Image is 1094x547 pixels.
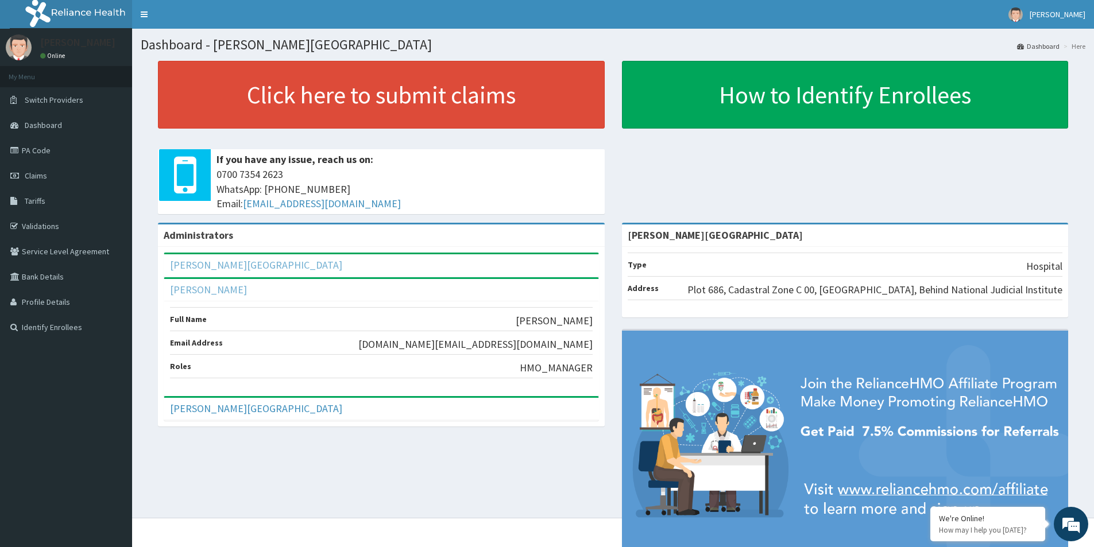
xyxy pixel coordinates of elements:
[358,337,593,352] p: [DOMAIN_NAME][EMAIL_ADDRESS][DOMAIN_NAME]
[520,360,593,375] p: HMO_MANAGER
[170,283,247,296] a: [PERSON_NAME]
[170,337,223,348] b: Email Address
[516,313,593,328] p: [PERSON_NAME]
[40,52,68,60] a: Online
[939,513,1037,523] div: We're Online!
[25,120,62,130] span: Dashboard
[217,167,599,211] span: 0700 7354 2623 WhatsApp: [PHONE_NUMBER] Email:
[1030,9,1085,20] span: [PERSON_NAME]
[217,153,373,166] b: If you have any issue, reach us on:
[1026,259,1062,274] p: Hospital
[1061,41,1085,51] li: Here
[628,283,659,293] b: Address
[141,37,1085,52] h1: Dashboard - [PERSON_NAME][GEOGRAPHIC_DATA]
[1017,41,1060,51] a: Dashboard
[170,402,342,415] a: [PERSON_NAME][GEOGRAPHIC_DATA]
[939,525,1037,535] p: How may I help you today?
[243,197,401,210] a: [EMAIL_ADDRESS][DOMAIN_NAME]
[6,34,32,60] img: User Image
[687,282,1062,297] p: Plot 686, Cadastral Zone C 00, [GEOGRAPHIC_DATA], Behind National Judicial Institute
[25,196,45,206] span: Tariffs
[25,95,83,105] span: Switch Providers
[164,228,233,242] b: Administrators
[158,61,605,129] a: Click here to submit claims
[170,258,342,271] a: [PERSON_NAME][GEOGRAPHIC_DATA]
[1008,7,1023,22] img: User Image
[170,314,207,324] b: Full Name
[170,361,191,371] b: Roles
[622,61,1069,129] a: How to Identify Enrollees
[25,170,47,181] span: Claims
[628,228,803,242] strong: [PERSON_NAME][GEOGRAPHIC_DATA]
[628,259,647,270] b: Type
[40,37,115,48] p: [PERSON_NAME]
